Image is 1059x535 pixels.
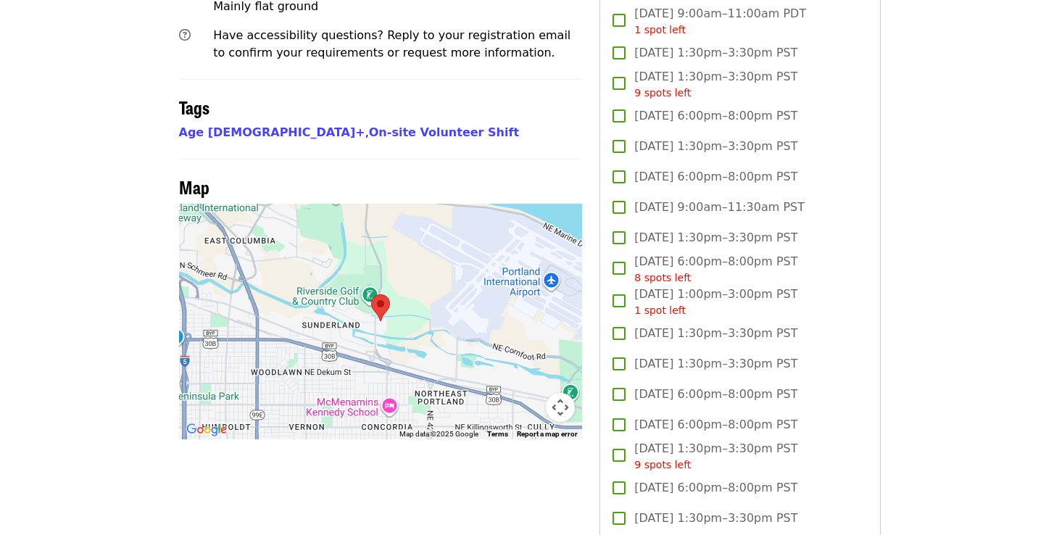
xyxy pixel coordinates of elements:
span: [DATE] 6:00pm–8:00pm PST [634,168,797,186]
span: [DATE] 9:00am–11:30am PST [634,199,805,216]
span: 9 spots left [634,459,691,470]
i: question-circle icon [179,28,191,42]
span: Map [179,174,209,199]
a: Report a map error [517,430,578,438]
span: [DATE] 1:30pm–3:30pm PST [634,68,797,101]
span: 9 spots left [634,87,691,99]
span: Have accessibility questions? Reply to your registration email to confirm your requirements or re... [213,28,570,59]
a: Open this area in Google Maps (opens a new window) [183,420,231,439]
img: Google [183,420,231,439]
span: 1 spot left [634,304,686,316]
span: 1 spot left [634,24,686,36]
span: [DATE] 6:00pm–8:00pm PST [634,416,797,434]
span: [DATE] 1:30pm–3:30pm PST [634,440,797,473]
span: [DATE] 1:30pm–3:30pm PST [634,138,797,155]
span: [DATE] 1:30pm–3:30pm PST [634,510,797,527]
a: On-site Volunteer Shift [369,125,519,139]
span: [DATE] 6:00pm–8:00pm PST [634,386,797,403]
span: [DATE] 1:30pm–3:30pm PST [634,44,797,62]
span: [DATE] 1:30pm–3:30pm PST [634,355,797,373]
button: Map camera controls [546,393,575,422]
span: [DATE] 9:00am–11:00am PDT [634,5,806,38]
span: 8 spots left [634,272,691,283]
span: Map data ©2025 Google [399,430,478,438]
span: [DATE] 1:30pm–3:30pm PST [634,325,797,342]
span: [DATE] 6:00pm–8:00pm PST [634,107,797,125]
span: [DATE] 6:00pm–8:00pm PST [634,253,797,286]
span: [DATE] 6:00pm–8:00pm PST [634,479,797,497]
a: Age [DEMOGRAPHIC_DATA]+ [179,125,365,139]
span: [DATE] 1:00pm–3:00pm PST [634,286,797,318]
a: Terms (opens in new tab) [487,430,508,438]
span: [DATE] 1:30pm–3:30pm PST [634,229,797,246]
span: , [179,125,369,139]
span: Tags [179,94,209,120]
